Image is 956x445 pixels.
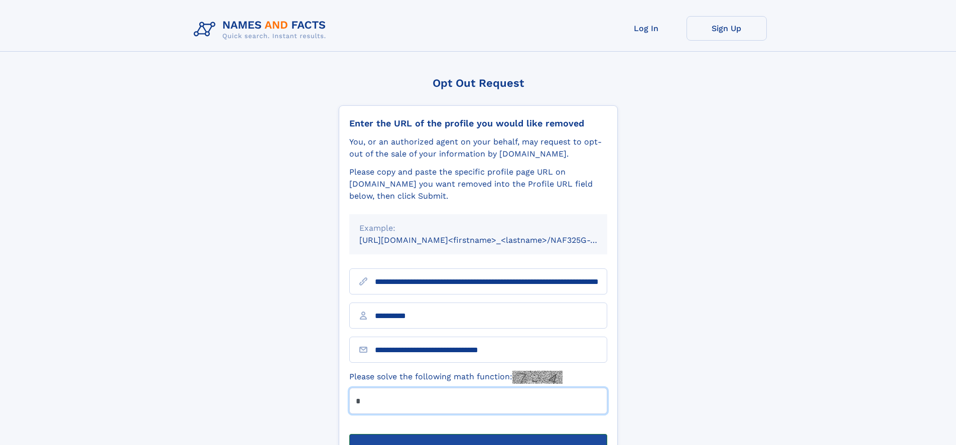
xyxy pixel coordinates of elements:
[190,16,334,43] img: Logo Names and Facts
[339,77,618,89] div: Opt Out Request
[606,16,687,41] a: Log In
[687,16,767,41] a: Sign Up
[349,166,607,202] div: Please copy and paste the specific profile page URL on [DOMAIN_NAME] you want removed into the Pr...
[359,235,626,245] small: [URL][DOMAIN_NAME]<firstname>_<lastname>/NAF325G-xxxxxxxx
[349,118,607,129] div: Enter the URL of the profile you would like removed
[349,136,607,160] div: You, or an authorized agent on your behalf, may request to opt-out of the sale of your informatio...
[349,371,563,384] label: Please solve the following math function:
[359,222,597,234] div: Example:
